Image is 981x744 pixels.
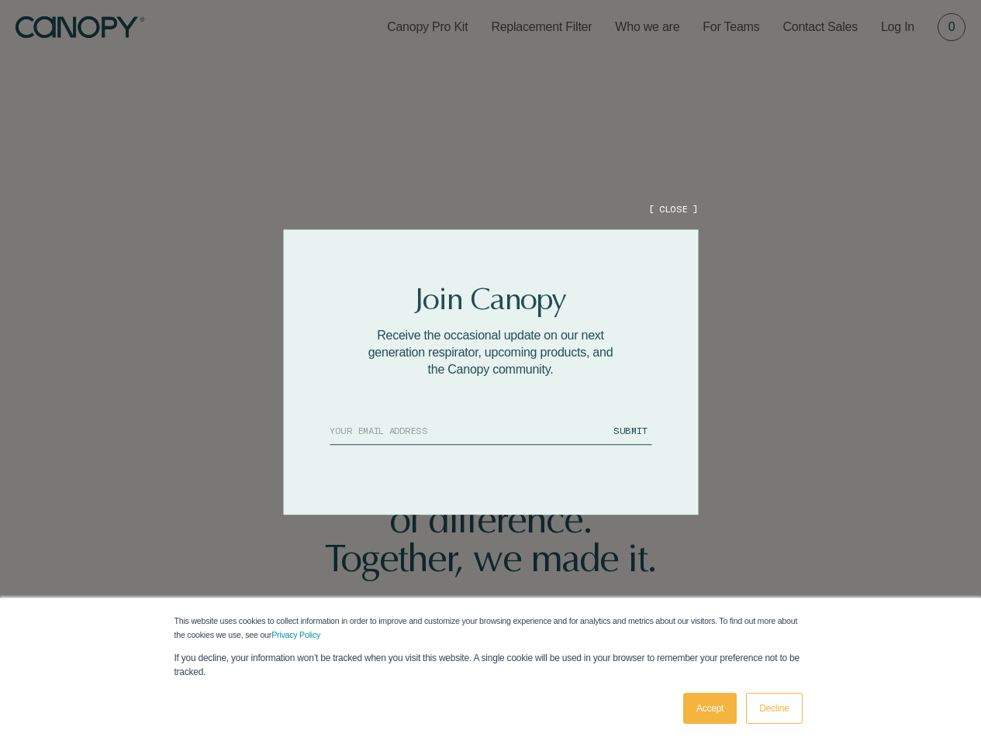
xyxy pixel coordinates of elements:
h2: Join Canopy [362,284,620,315]
input: YOUR EMAIL ADDRESS [330,417,609,444]
a: Decline [746,693,802,724]
p: If you decline, your information won’t be tracked when you visit this website. A single cookie wi... [174,651,807,679]
a: Accept [683,693,737,724]
span: SUBMIT [613,425,647,436]
a: Privacy Policy [271,630,320,639]
span: This website uses cookies to collect information in order to improve and customize your browsing ... [174,616,798,639]
p: Receive the occasional update on our next generation respirator, upcoming products, and the Canop... [362,327,620,378]
button: [ CLOSE ] [648,202,698,215]
button: SUBMIT [609,417,651,444]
